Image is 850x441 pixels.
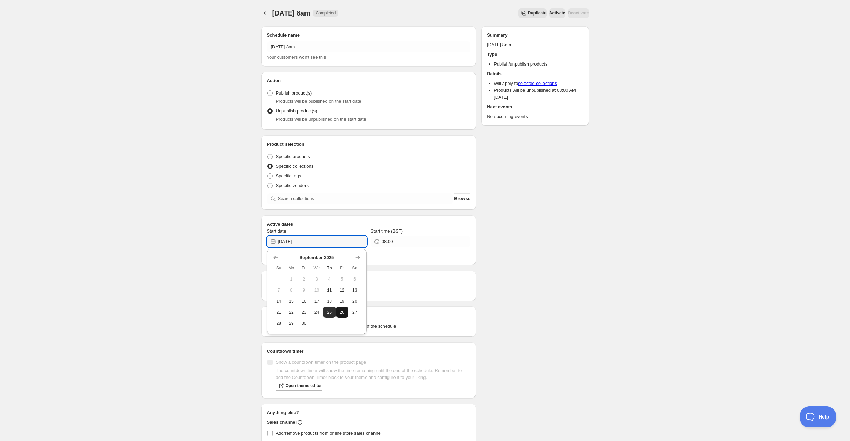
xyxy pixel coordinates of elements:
button: Friday September 26 2025 [336,307,349,318]
span: 25 [326,310,333,315]
button: Monday September 15 2025 [285,296,298,307]
span: 29 [288,321,295,326]
a: Open theme editor [276,381,322,391]
button: Wednesday September 17 2025 [310,296,323,307]
span: Products will be unpublished on the start date [276,117,366,122]
button: Friday September 5 2025 [336,274,349,285]
button: Wednesday September 3 2025 [310,274,323,285]
button: Friday September 12 2025 [336,285,349,296]
button: Sunday September 7 2025 [272,285,285,296]
button: Friday September 19 2025 [336,296,349,307]
button: Sunday September 21 2025 [272,307,285,318]
button: Activate [549,8,566,18]
span: 10 [313,287,320,293]
p: [DATE] 8am [487,41,583,48]
span: 19 [339,298,346,304]
span: 20 [351,298,358,304]
button: Sunday September 14 2025 [272,296,285,307]
th: Wednesday [310,263,323,274]
h2: Type [487,51,583,58]
h2: Next events [487,104,583,110]
span: Browse [454,195,470,202]
span: Su [275,265,282,271]
span: Unpublish product(s) [276,108,317,114]
h2: Anything else? [267,409,471,416]
h2: Repeating [267,276,471,283]
h2: Product selection [267,141,471,148]
span: 11 [326,287,333,293]
span: Tu [300,265,308,271]
span: 24 [313,310,320,315]
th: Tuesday [298,263,310,274]
span: 2 [300,276,308,282]
p: No upcoming events [487,113,583,120]
button: Saturday September 13 2025 [348,285,361,296]
span: 16 [300,298,308,304]
span: 30 [300,321,308,326]
span: Specific vendors [276,183,309,188]
span: 13 [351,287,358,293]
th: Friday [336,263,349,274]
span: 14 [275,298,282,304]
span: Fr [339,265,346,271]
th: Thursday [323,263,336,274]
span: Specific products [276,154,310,159]
th: Sunday [272,263,285,274]
button: Tuesday September 30 2025 [298,318,310,329]
span: 18 [326,298,333,304]
span: Your customers won't see this [267,55,326,60]
button: Saturday September 6 2025 [348,274,361,285]
button: Monday September 22 2025 [285,307,298,318]
span: Open theme editor [286,383,322,389]
span: 5 [339,276,346,282]
button: Saturday September 27 2025 [348,307,361,318]
span: [DATE] 8am [272,9,310,17]
span: 28 [275,321,282,326]
button: Thursday September 25 2025 [323,307,336,318]
button: Sunday September 28 2025 [272,318,285,329]
li: Publish/unpublish products [494,61,583,68]
span: 23 [300,310,308,315]
li: Products will be unpublished at 08:00 AM [DATE] [494,87,583,101]
button: Tuesday September 9 2025 [298,285,310,296]
span: Mo [288,265,295,271]
span: Sa [351,265,358,271]
span: 1 [288,276,295,282]
span: Th [326,265,333,271]
button: Today Thursday September 11 2025 [323,285,336,296]
button: Wednesday September 10 2025 [310,285,323,296]
button: Show previous month, August 2025 [271,253,281,263]
p: The countdown timer will show the time remaining until the end of the schedule. Remember to add t... [276,367,471,381]
span: Specific collections [276,164,314,169]
button: Tuesday September 2 2025 [298,274,310,285]
span: Add/remove products from online store sales channel [276,431,382,436]
th: Monday [285,263,298,274]
button: Show next month, October 2025 [353,253,362,263]
span: Completed [316,10,336,16]
th: Saturday [348,263,361,274]
span: Show a countdown timer on the product page [276,360,366,365]
button: Saturday September 20 2025 [348,296,361,307]
button: Thursday September 18 2025 [323,296,336,307]
button: Monday September 8 2025 [285,285,298,296]
span: 4 [326,276,333,282]
button: Secondary action label [518,8,547,18]
h2: Action [267,77,471,84]
span: 8 [288,287,295,293]
span: We [313,265,320,271]
span: Activate [549,10,566,16]
span: Duplicate [528,10,547,16]
button: Monday September 29 2025 [285,318,298,329]
span: 12 [339,287,346,293]
iframe: Toggle Customer Support [800,406,836,427]
h2: Sales channel [267,419,297,426]
input: Search collections [278,193,453,204]
button: Tuesday September 23 2025 [298,307,310,318]
h2: Tags [267,312,471,319]
span: Products will be published on the start date [276,99,361,104]
span: Start date [267,228,286,234]
span: 21 [275,310,282,315]
button: Wednesday September 24 2025 [310,307,323,318]
button: Thursday September 4 2025 [323,274,336,285]
span: 26 [339,310,346,315]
